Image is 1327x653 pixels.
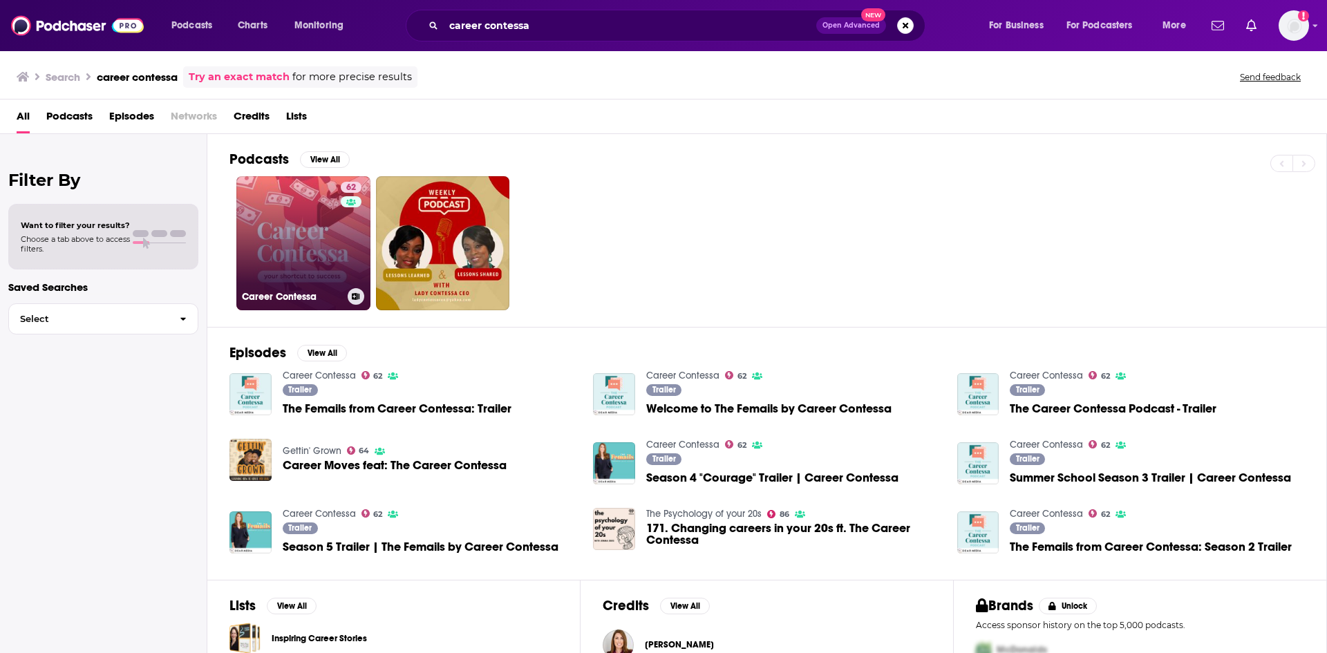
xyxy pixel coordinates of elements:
span: 62 [373,511,382,518]
a: The Psychology of your 20s [646,508,762,520]
span: Podcasts [171,16,212,35]
span: 62 [346,181,356,195]
img: Welcome to The Femails by Career Contessa [593,373,635,415]
span: 62 [1101,373,1110,379]
a: 62 [725,371,746,379]
a: 62Career Contessa [236,176,370,310]
img: Career Moves feat: The Career Contessa [229,439,272,481]
span: Trailer [288,524,312,532]
a: Season 4 "Courage" Trailer | Career Contessa [646,472,898,484]
span: Choose a tab above to access filters. [21,234,130,254]
p: Saved Searches [8,281,198,294]
h2: Credits [603,597,649,614]
a: The Femails from Career Contessa: Season 2 Trailer [1010,541,1292,553]
h2: Lists [229,597,256,614]
span: Trailer [652,386,676,394]
a: 62 [725,440,746,448]
a: Career Contessa [283,508,356,520]
a: Show notifications dropdown [1241,14,1262,37]
a: Inspiring Career Stories [272,631,367,646]
span: 86 [780,511,789,518]
span: Select [9,314,169,323]
a: Show notifications dropdown [1206,14,1230,37]
div: Search podcasts, credits, & more... [419,10,939,41]
a: All [17,105,30,133]
span: for more precise results [292,69,412,85]
button: Send feedback [1236,71,1305,83]
img: Podchaser - Follow, Share and Rate Podcasts [11,12,144,39]
a: Career Contessa [646,439,719,451]
a: Career Contessa [283,370,356,381]
a: 62 [361,509,383,518]
input: Search podcasts, credits, & more... [444,15,816,37]
span: Trailer [1016,455,1039,463]
span: 62 [373,373,382,379]
a: Season 5 Trailer | The Femails by Career Contessa [229,511,272,553]
span: Monitoring [294,16,343,35]
span: 62 [1101,442,1110,448]
a: Career Moves feat: The Career Contessa [283,460,507,471]
button: open menu [162,15,230,37]
h2: Episodes [229,344,286,361]
span: [PERSON_NAME] [645,639,714,650]
a: Career Contessa [1010,439,1083,451]
a: Try an exact match [189,69,290,85]
span: 62 [737,442,746,448]
h2: Podcasts [229,151,289,168]
a: 62 [341,182,361,193]
a: 62 [1089,371,1110,379]
a: 62 [1089,440,1110,448]
span: 62 [1101,511,1110,518]
a: EpisodesView All [229,344,347,361]
a: Charts [229,15,276,37]
img: The Career Contessa Podcast - Trailer [957,373,999,415]
span: Trailer [1016,524,1039,532]
button: Show profile menu [1279,10,1309,41]
img: The Femails from Career Contessa: Season 2 Trailer [957,511,999,553]
a: Gettin' Grown [283,445,341,457]
span: Welcome to The Femails by Career Contessa [646,403,892,415]
a: The Femails from Career Contessa: Trailer [283,403,511,415]
img: Summer School Season 3 Trailer | Career Contessa [957,442,999,484]
img: The Femails from Career Contessa: Trailer [229,373,272,415]
span: Trailer [1016,386,1039,394]
img: User Profile [1279,10,1309,41]
a: Credits [234,105,270,133]
a: Season 5 Trailer | The Femails by Career Contessa [283,541,558,553]
button: View All [300,151,350,168]
span: 62 [737,373,746,379]
span: Lists [286,105,307,133]
a: 62 [1089,509,1110,518]
button: Unlock [1039,598,1098,614]
a: 171. Changing careers in your 20s ft. The Career Contessa [646,522,941,546]
a: Season 4 "Courage" Trailer | Career Contessa [593,442,635,484]
button: open menu [285,15,361,37]
span: More [1163,16,1186,35]
button: View All [267,598,317,614]
button: open menu [1153,15,1203,37]
span: Networks [171,105,217,133]
span: Summer School Season 3 Trailer | Career Contessa [1010,472,1291,484]
button: Open AdvancedNew [816,17,886,34]
a: The Career Contessa Podcast - Trailer [1010,403,1216,415]
a: Podcasts [46,105,93,133]
span: For Podcasters [1066,16,1133,35]
svg: Add a profile image [1298,10,1309,21]
span: Want to filter your results? [21,220,130,230]
span: For Business [989,16,1044,35]
a: Lauren McGoodwin [645,639,714,650]
a: Career Contessa [646,370,719,381]
a: 62 [361,371,383,379]
a: Episodes [109,105,154,133]
a: Career Contessa [1010,370,1083,381]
